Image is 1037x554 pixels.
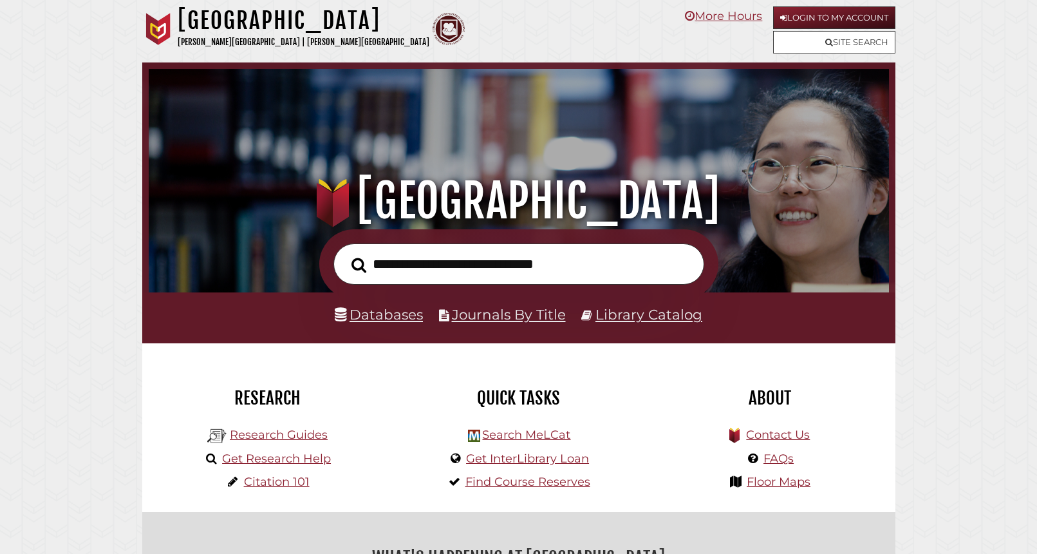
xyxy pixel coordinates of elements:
a: More Hours [685,9,762,23]
a: Databases [335,306,423,323]
img: Hekman Library Logo [207,426,227,446]
a: Search MeLCat [482,428,570,442]
i: Search [351,257,366,273]
a: Research Guides [230,428,328,442]
a: Library Catalog [595,306,702,323]
a: Get Research Help [222,452,331,466]
h2: Research [152,387,384,409]
img: Calvin Theological Seminary [433,13,465,45]
a: Floor Maps [747,475,810,489]
p: [PERSON_NAME][GEOGRAPHIC_DATA] | [PERSON_NAME][GEOGRAPHIC_DATA] [178,35,429,50]
a: Get InterLibrary Loan [466,452,589,466]
h1: [GEOGRAPHIC_DATA] [178,6,429,35]
a: Journals By Title [452,306,566,323]
img: Hekman Library Logo [468,430,480,442]
a: FAQs [763,452,794,466]
h2: About [654,387,886,409]
a: Citation 101 [244,475,310,489]
a: Site Search [773,31,895,53]
a: Find Course Reserves [465,475,590,489]
img: Calvin University [142,13,174,45]
h1: [GEOGRAPHIC_DATA] [164,173,874,229]
h2: Quick Tasks [403,387,635,409]
a: Contact Us [746,428,810,442]
button: Search [345,254,373,277]
a: Login to My Account [773,6,895,29]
